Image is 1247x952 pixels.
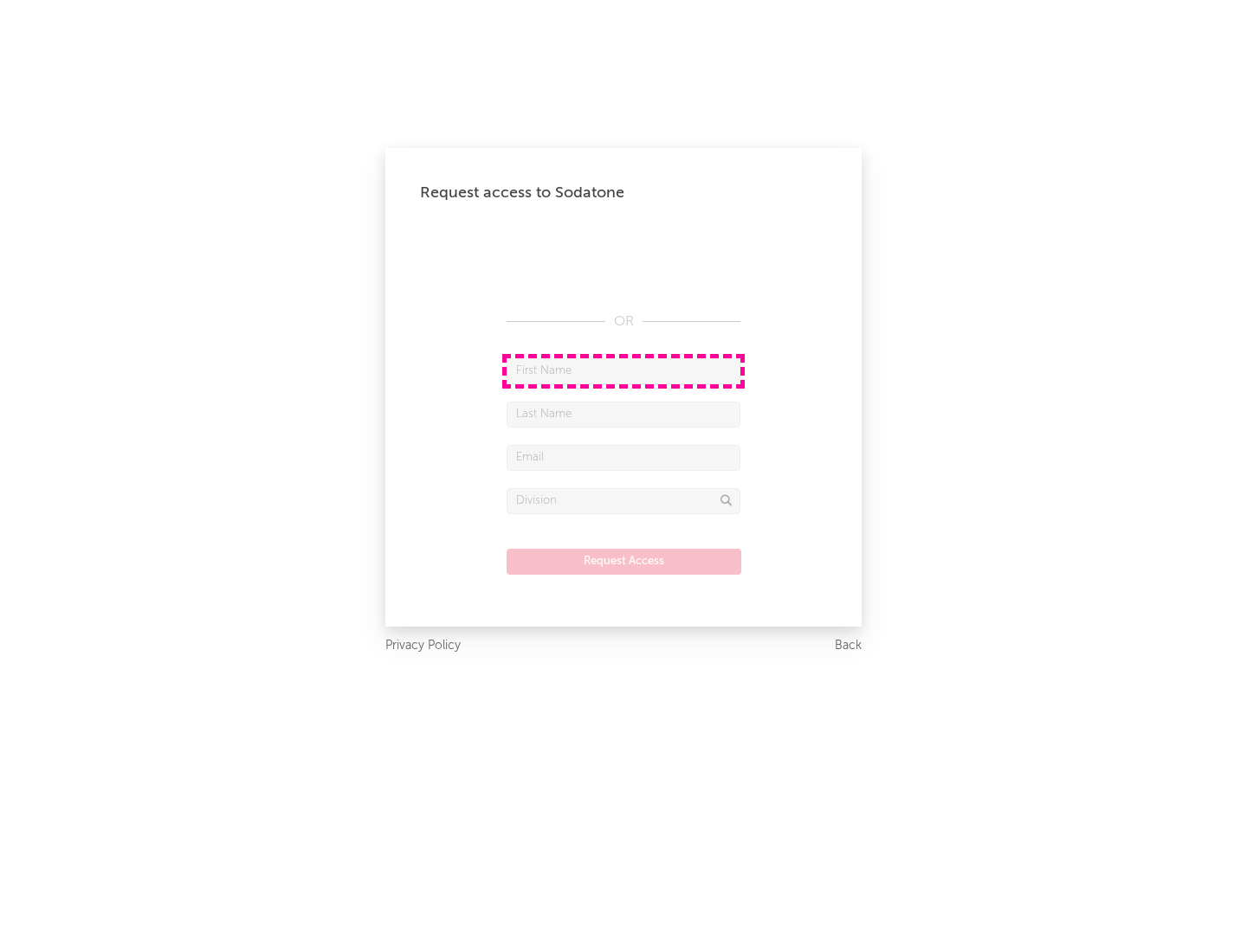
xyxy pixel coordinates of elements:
[507,549,741,575] button: Request Access
[507,358,740,384] input: First Name
[507,402,740,428] input: Last Name
[507,488,740,514] input: Division
[507,312,740,332] div: OR
[385,635,461,657] a: Privacy Policy
[420,183,827,203] div: Request access to Sodatone
[507,445,740,471] input: Email
[835,635,862,657] a: Back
